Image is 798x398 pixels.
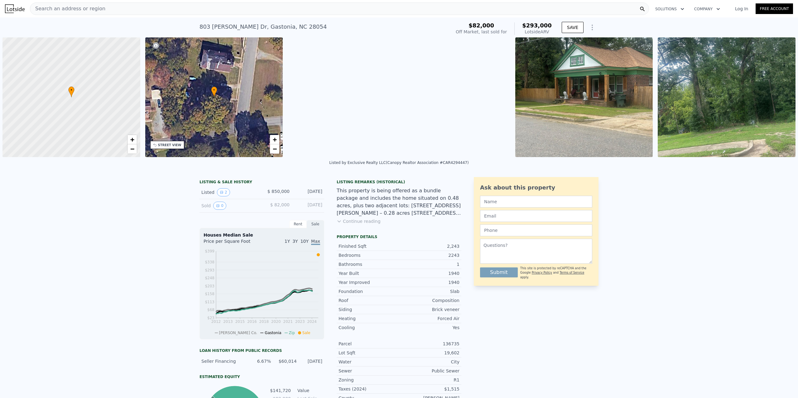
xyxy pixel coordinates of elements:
[211,319,221,324] tspan: 2012
[5,4,25,13] img: Lotside
[292,239,298,244] span: 3Y
[205,249,214,253] tspan: $399
[515,37,653,157] img: Sale: 167542510 Parcel: 88222438
[337,180,461,185] div: Listing Remarks (Historical)
[756,3,793,14] a: Free Account
[205,268,214,272] tspan: $293
[399,252,459,258] div: 2243
[399,279,459,285] div: 1940
[456,29,507,35] div: Off Market, last sold for
[217,188,230,196] button: View historical data
[560,271,584,274] a: Terms of Service
[271,319,281,324] tspan: 2020
[130,136,134,143] span: +
[337,187,461,217] div: This property is being offered as a bundle package and includes the home situated on 0.48 acres, ...
[522,29,552,35] div: Lotside ARV
[337,234,461,239] div: Property details
[30,5,105,12] span: Search an address or region
[399,350,459,356] div: 19,602
[130,145,134,153] span: −
[199,348,324,353] div: Loan history from public records
[68,87,75,93] span: •
[213,202,226,210] button: View historical data
[480,196,592,208] input: Name
[249,358,271,364] div: 6.67%
[205,284,214,288] tspan: $203
[522,22,552,29] span: $293,000
[199,180,324,186] div: LISTING & SALE HISTORY
[339,386,399,392] div: Taxes (2024)
[267,189,290,194] span: $ 850,000
[295,319,305,324] tspan: 2023
[199,22,327,31] div: 803 [PERSON_NAME] Dr , Gastonia , NC 28054
[339,252,399,258] div: Bedrooms
[399,324,459,331] div: Yes
[199,374,324,379] div: Estimated Equity
[296,387,324,394] td: Value
[270,144,279,154] a: Zoom out
[520,266,592,280] div: This site is protected by reCAPTCHA and the Google and apply.
[339,377,399,383] div: Zoning
[480,183,592,192] div: Ask about this property
[201,358,245,364] div: Seller Financing
[339,306,399,313] div: Siding
[399,297,459,304] div: Composition
[399,341,459,347] div: 136735
[728,6,756,12] a: Log In
[480,210,592,222] input: Email
[562,22,584,33] button: SAVE
[399,386,459,392] div: $1,515
[302,331,310,335] span: Sale
[273,136,277,143] span: +
[689,3,725,15] button: Company
[339,261,399,267] div: Bathrooms
[399,288,459,295] div: Slab
[399,261,459,267] div: 1
[339,279,399,285] div: Year Improved
[201,188,257,196] div: Listed
[399,270,459,276] div: 1940
[285,239,290,244] span: 1Y
[480,267,518,277] button: Submit
[532,271,552,274] a: Privacy Policy
[270,135,279,144] a: Zoom in
[273,145,277,153] span: −
[339,288,399,295] div: Foundation
[339,315,399,322] div: Heating
[205,292,214,296] tspan: $158
[311,239,320,245] span: Max
[259,319,269,324] tspan: 2018
[223,319,233,324] tspan: 2013
[289,331,295,335] span: Zip
[399,359,459,365] div: City
[283,319,293,324] tspan: 2021
[329,161,469,165] div: Listed by Exclusive Realty LLC (Canopy Realtor Association #CAR4294447)
[270,202,290,207] span: $ 82,000
[275,358,296,364] div: $60,014
[339,270,399,276] div: Year Built
[270,387,291,394] td: $141,720
[204,238,262,248] div: Price per Square Foot
[211,86,217,97] div: •
[127,135,137,144] a: Zoom in
[235,319,245,324] tspan: 2015
[339,243,399,249] div: Finished Sqft
[295,188,322,196] div: [DATE]
[658,37,796,157] img: Sale: 167542510 Parcel: 88222438
[307,220,324,228] div: Sale
[339,297,399,304] div: Roof
[480,224,592,236] input: Phone
[204,232,320,238] div: Houses Median Sale
[339,324,399,331] div: Cooling
[300,358,322,364] div: [DATE]
[205,260,214,264] tspan: $338
[339,341,399,347] div: Parcel
[158,143,181,147] div: STREET VIEW
[68,86,75,97] div: •
[469,22,494,29] span: $82,000
[586,21,598,34] button: Show Options
[339,350,399,356] div: Lot Sqft
[207,308,214,312] tspan: $68
[219,331,257,335] span: [PERSON_NAME] Co.
[201,202,257,210] div: Sold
